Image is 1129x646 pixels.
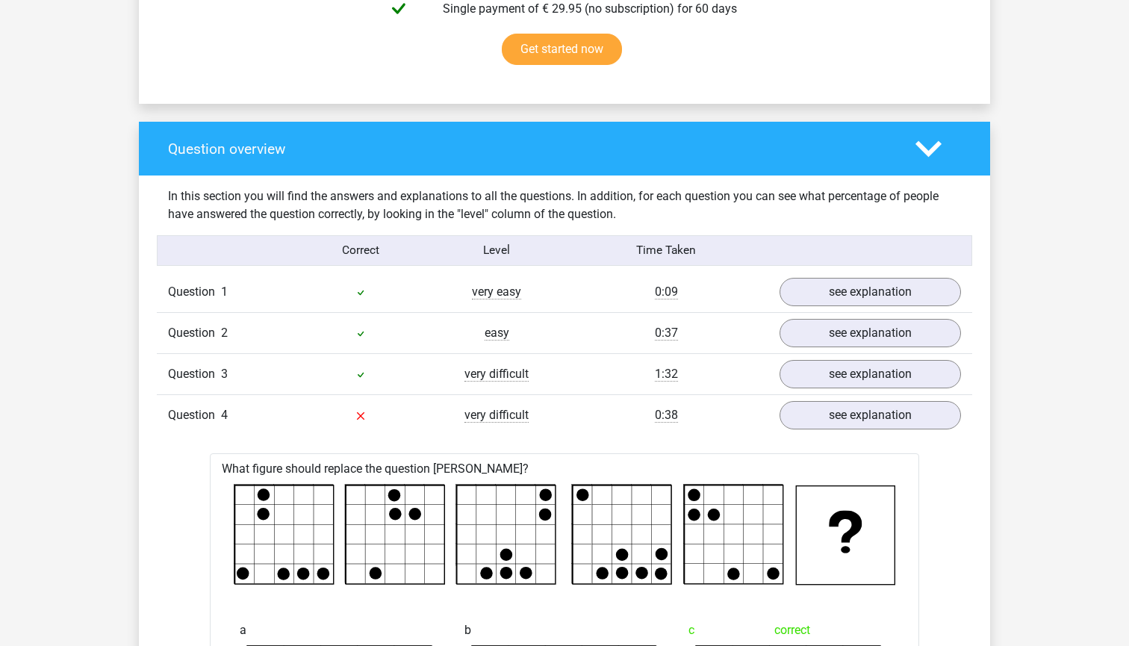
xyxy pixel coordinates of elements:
[688,615,694,645] span: c
[293,242,429,259] div: Correct
[688,615,889,645] div: correct
[168,365,221,383] span: Question
[464,408,529,423] span: very difficult
[168,140,893,158] h4: Question overview
[502,34,622,65] a: Get started now
[157,187,972,223] div: In this section you will find the answers and explanations to all the questions. In addition, for...
[780,360,961,388] a: see explanation
[464,367,529,382] span: very difficult
[168,406,221,424] span: Question
[655,285,678,299] span: 0:09
[472,285,521,299] span: very easy
[655,367,678,382] span: 1:32
[780,278,961,306] a: see explanation
[780,401,961,429] a: see explanation
[655,408,678,423] span: 0:38
[429,242,564,259] div: Level
[168,283,221,301] span: Question
[221,326,228,340] span: 2
[780,319,961,347] a: see explanation
[168,324,221,342] span: Question
[221,285,228,299] span: 1
[221,408,228,422] span: 4
[221,367,228,381] span: 3
[564,242,768,259] div: Time Taken
[240,615,246,645] span: a
[485,326,509,341] span: easy
[655,326,678,341] span: 0:37
[464,615,471,645] span: b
